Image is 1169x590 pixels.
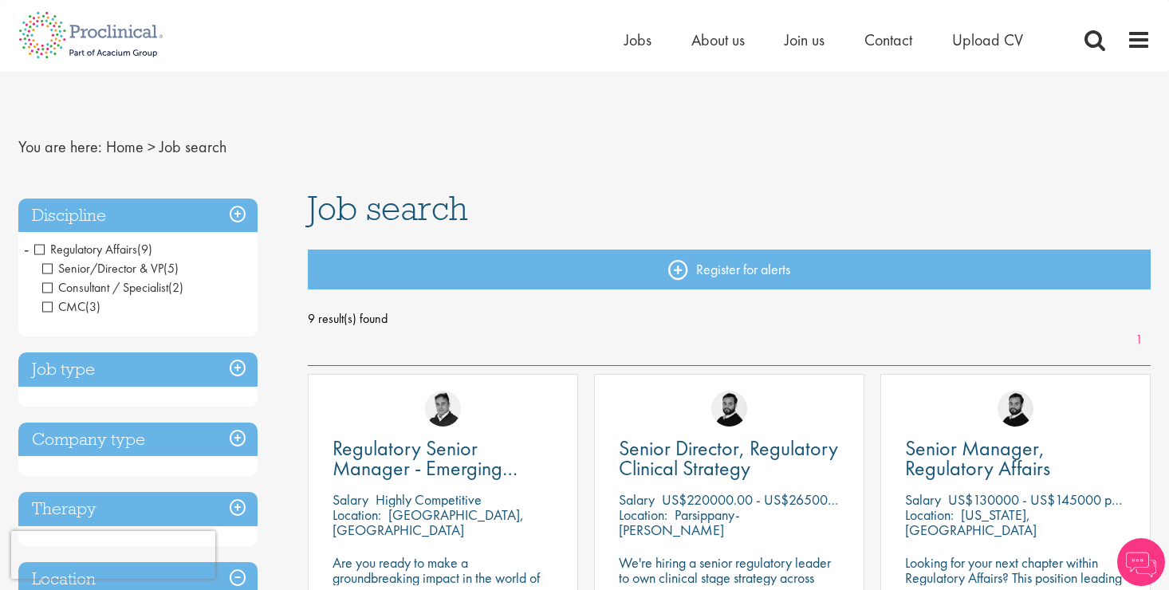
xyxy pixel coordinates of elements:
[106,136,144,157] a: breadcrumb link
[864,29,912,50] a: Contact
[711,391,747,427] img: Nick Walker
[691,29,745,50] a: About us
[624,29,651,50] a: Jobs
[159,136,226,157] span: Job search
[333,439,553,478] a: Regulatory Senior Manager - Emerging Markets
[619,505,754,569] p: Parsippany-[PERSON_NAME][GEOGRAPHIC_DATA], [GEOGRAPHIC_DATA]
[42,260,163,277] span: Senior/Director & VP
[308,250,1151,289] a: Register for alerts
[42,279,168,296] span: Consultant / Specialist
[42,298,100,315] span: CMC
[85,298,100,315] span: (3)
[11,531,215,579] iframe: reCAPTCHA
[34,241,137,258] span: Regulatory Affairs
[137,241,152,258] span: (9)
[333,505,381,524] span: Location:
[905,435,1050,482] span: Senior Manager, Regulatory Affairs
[619,505,667,524] span: Location:
[24,237,29,261] span: -
[308,187,468,230] span: Job search
[163,260,179,277] span: (5)
[42,298,85,315] span: CMC
[148,136,155,157] span: >
[905,505,1037,539] p: [US_STATE], [GEOGRAPHIC_DATA]
[619,490,655,509] span: Salary
[998,391,1033,427] img: Nick Walker
[905,490,941,509] span: Salary
[1128,331,1151,349] a: 1
[1117,538,1165,586] img: Chatbot
[905,505,954,524] span: Location:
[905,439,1126,478] a: Senior Manager, Regulatory Affairs
[308,307,1151,331] span: 9 result(s) found
[168,279,183,296] span: (2)
[619,435,838,482] span: Senior Director, Regulatory Clinical Strategy
[42,260,179,277] span: Senior/Director & VP
[662,490,1055,509] p: US$220000.00 - US$265000 per annum + Highly Competitive Salary
[333,435,518,501] span: Regulatory Senior Manager - Emerging Markets
[948,490,1162,509] p: US$130000 - US$145000 per annum
[18,199,258,233] h3: Discipline
[619,439,840,478] a: Senior Director, Regulatory Clinical Strategy
[34,241,152,258] span: Regulatory Affairs
[333,490,368,509] span: Salary
[42,279,183,296] span: Consultant / Specialist
[18,423,258,457] h3: Company type
[376,490,482,509] p: Highly Competitive
[952,29,1023,50] a: Upload CV
[18,492,258,526] h3: Therapy
[333,505,524,539] p: [GEOGRAPHIC_DATA], [GEOGRAPHIC_DATA]
[425,391,461,427] img: Peter Duvall
[18,352,258,387] h3: Job type
[785,29,825,50] a: Join us
[18,136,102,157] span: You are here:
